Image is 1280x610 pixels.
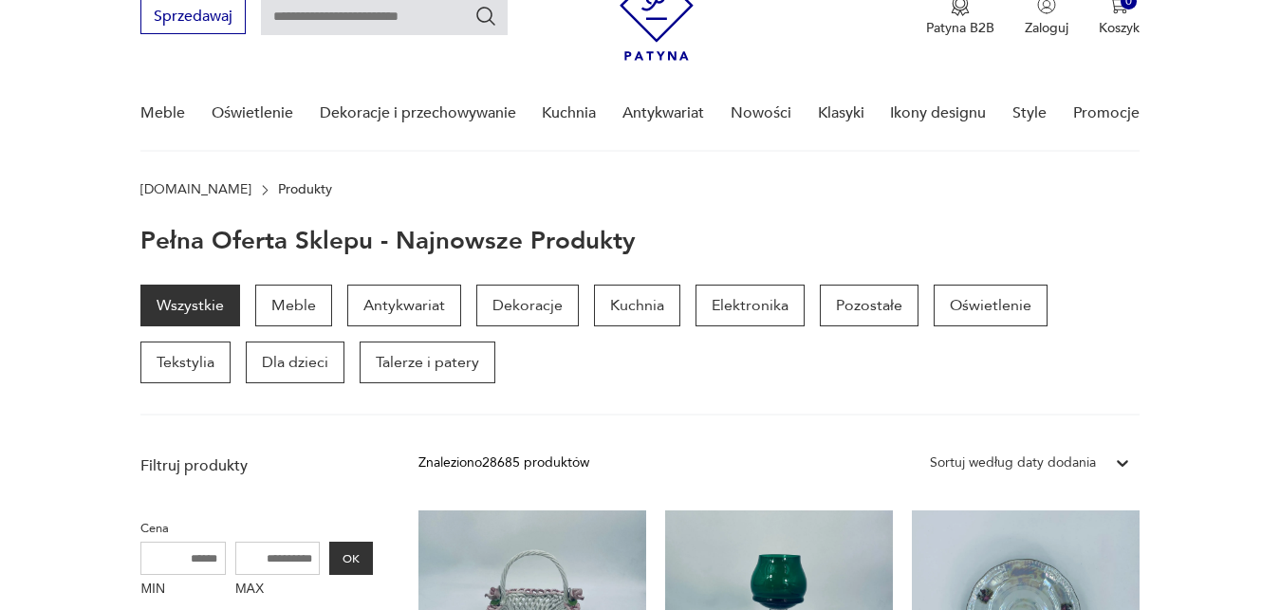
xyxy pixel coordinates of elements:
a: Dla dzieci [246,342,344,383]
a: Antykwariat [622,77,704,150]
div: Sortuj według daty dodania [930,453,1096,473]
a: Oświetlenie [934,285,1048,326]
a: Sprzedawaj [140,11,246,25]
button: OK [329,542,373,575]
a: Dekoracje [476,285,579,326]
a: Style [1012,77,1047,150]
a: Dekoracje i przechowywanie [320,77,516,150]
p: Zaloguj [1025,19,1068,37]
a: Elektronika [696,285,805,326]
a: Kuchnia [594,285,680,326]
a: Tekstylia [140,342,231,383]
a: Klasyki [818,77,864,150]
label: MAX [235,575,321,605]
a: Nowości [731,77,791,150]
p: Patyna B2B [926,19,994,37]
a: Oświetlenie [212,77,293,150]
a: Wszystkie [140,285,240,326]
button: Szukaj [474,5,497,28]
p: Filtruj produkty [140,455,373,476]
p: Koszyk [1099,19,1140,37]
p: Produkty [278,182,332,197]
p: Cena [140,518,373,539]
a: Talerze i patery [360,342,495,383]
h1: Pełna oferta sklepu - najnowsze produkty [140,228,636,254]
a: Antykwariat [347,285,461,326]
a: Ikony designu [890,77,986,150]
a: [DOMAIN_NAME] [140,182,251,197]
label: MIN [140,575,226,605]
a: Kuchnia [542,77,596,150]
a: Meble [255,285,332,326]
a: Promocje [1073,77,1140,150]
a: Meble [140,77,185,150]
div: Znaleziono 28685 produktów [418,453,589,473]
a: Pozostałe [820,285,918,326]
